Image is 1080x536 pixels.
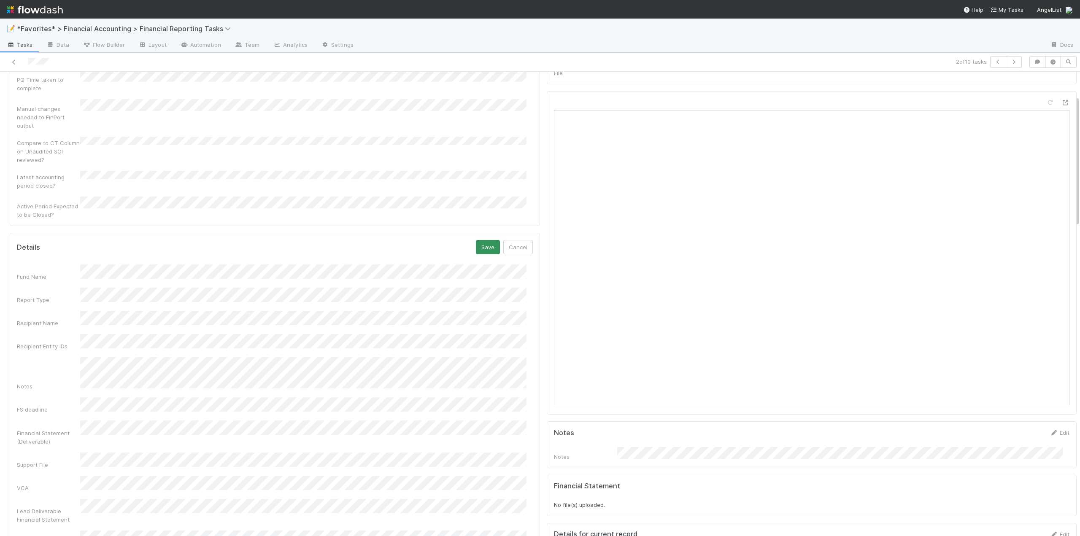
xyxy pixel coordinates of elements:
[17,507,80,524] div: Lead Deliverable Financial Statement
[17,342,80,350] div: Recipient Entity IDs
[40,39,76,52] a: Data
[956,57,987,66] span: 2 of 10 tasks
[17,75,80,92] div: PQ Time taken to complete
[17,202,80,219] div: Active Period Expected to be Closed?
[17,296,80,304] div: Report Type
[314,39,360,52] a: Settings
[1043,39,1080,52] a: Docs
[990,6,1023,13] span: My Tasks
[963,5,983,14] div: Help
[76,39,132,52] a: Flow Builder
[17,429,80,446] div: Financial Statement (Deliverable)
[7,40,33,49] span: Tasks
[266,39,314,52] a: Analytics
[17,405,80,414] div: FS deadline
[132,39,173,52] a: Layout
[17,105,80,130] div: Manual changes needed to FinPort output
[990,5,1023,14] a: My Tasks
[554,482,1070,509] div: No file(s) uploaded.
[1037,6,1061,13] span: AngelList
[554,429,574,437] h5: Notes
[228,39,266,52] a: Team
[17,139,80,164] div: Compare to CT Column on Unaudited SOI reviewed?
[7,3,63,17] img: logo-inverted-e16ddd16eac7371096b0.svg
[503,240,533,254] button: Cancel
[173,39,228,52] a: Automation
[17,319,80,327] div: Recipient Name
[1065,6,1073,14] img: avatar_705f3a58-2659-4f93-91ad-7a5be837418b.png
[476,240,500,254] button: Save
[17,24,235,33] span: *Favorites* > Financial Accounting > Financial Reporting Tasks
[17,243,40,252] h5: Details
[7,25,15,32] span: 📝
[17,382,80,391] div: Notes
[83,40,125,49] span: Flow Builder
[554,453,617,461] div: Notes
[554,482,620,490] h5: Financial Statement
[17,272,80,281] div: Fund Name
[17,173,80,190] div: Latest accounting period closed?
[17,484,80,492] div: VCA
[1050,429,1069,436] a: Edit
[17,461,80,469] div: Support File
